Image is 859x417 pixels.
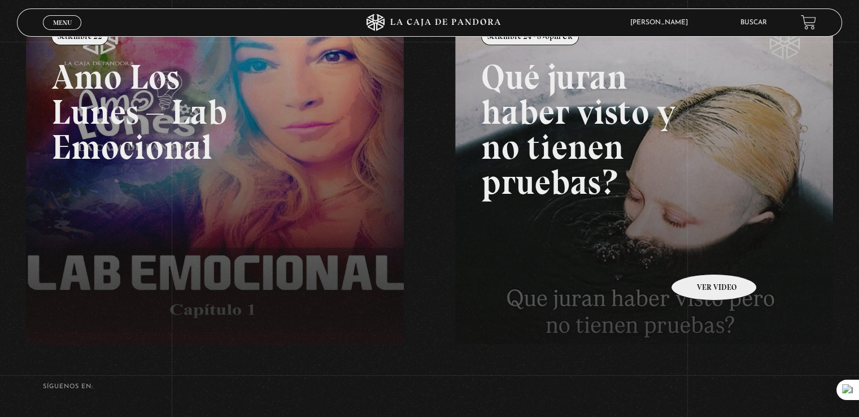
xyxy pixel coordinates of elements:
[740,19,767,26] a: Buscar
[801,15,816,30] a: View your shopping cart
[49,29,76,37] span: Cerrar
[625,19,699,26] span: [PERSON_NAME]
[43,384,816,390] h4: SÍguenos en:
[53,19,72,26] span: Menu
